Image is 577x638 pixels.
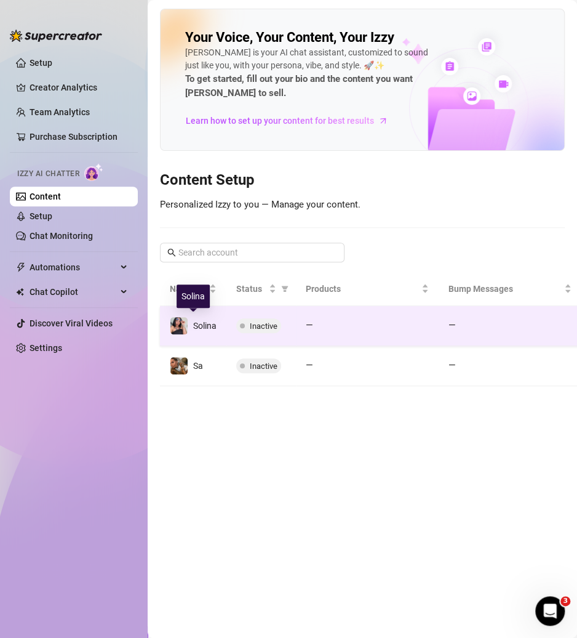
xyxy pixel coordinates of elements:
th: Name [160,272,226,306]
span: Sa [193,361,203,371]
span: Inactive [250,321,277,331]
span: search [167,248,176,257]
span: Personalized Izzy to you — Manage your content. [160,199,360,210]
th: Products [296,272,439,306]
img: Sa [170,357,188,374]
span: filter [279,280,291,298]
div: [PERSON_NAME] is your AI chat assistant, customized to sound just like you, with your persona, vi... [185,46,433,101]
a: Setup [30,211,52,221]
span: Learn how to set up your content for best results [186,114,374,127]
a: Purchase Subscription [30,127,128,147]
span: Izzy AI Chatter [17,168,79,180]
img: Solina [170,317,188,334]
a: Learn how to set up your content for best results [185,111,397,131]
strong: To get started, fill out your bio and the content you want [PERSON_NAME] to sell. [185,73,413,99]
span: Inactive [250,361,277,371]
span: — [306,320,313,331]
img: Chat Copilot [16,288,24,296]
a: Setup [30,58,52,68]
span: arrow-right [377,115,389,127]
span: thunderbolt [16,262,26,272]
span: filter [281,285,288,293]
a: Creator Analytics [30,78,128,97]
span: Bump Messages [448,282,562,296]
a: Discover Viral Videos [30,318,113,328]
th: Status [226,272,296,306]
span: Name [170,282,207,296]
a: Content [30,192,61,201]
a: Settings [30,343,62,353]
div: Solina [177,285,210,308]
img: ai-chatter-content-library-cLFOSyPT.png [373,25,564,150]
span: Status [236,282,266,296]
span: — [448,320,456,331]
span: Products [306,282,419,296]
span: — [306,360,313,371]
iframe: Intercom live chat [535,596,565,626]
img: logo-BBDzfeDw.svg [10,30,102,42]
span: Automations [30,257,117,277]
h3: Content Setup [160,171,565,190]
a: Team Analytics [30,107,90,117]
span: — [448,360,456,371]
span: Chat Copilot [30,282,117,302]
a: Chat Monitoring [30,231,93,241]
img: AI Chatter [84,163,103,181]
h2: Your Voice, Your Content, Your Izzy [185,29,394,46]
input: Search account [178,246,327,259]
span: Solina [193,321,217,331]
span: 3 [560,596,570,606]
